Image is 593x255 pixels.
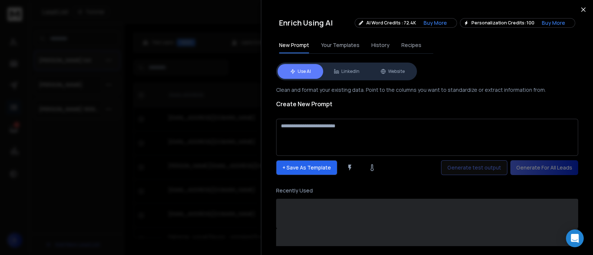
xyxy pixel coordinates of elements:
h3: Recently Used [276,187,578,194]
button: Buy More [536,19,571,27]
div: Open Intercom Messenger [566,229,584,247]
button: Your Templates [321,37,360,53]
h2: Enrich Using AI [279,18,333,28]
h1: Create New Prompt [276,100,332,108]
p: Clean and format your existing data. Point to the columns you want to standardize or extract info... [276,86,578,94]
button: Use AI [278,64,324,79]
button: Website [370,64,415,79]
button: LinkedIn [324,64,370,79]
button: New Prompt [279,37,309,53]
div: Personalization Credits: 100 [460,18,575,28]
button: History [371,37,390,53]
span: Recipes [401,41,421,49]
button: Buy More [418,19,453,27]
p: + Save As Template [276,160,337,175]
div: AI Word Credits : 72.4K [355,18,457,28]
